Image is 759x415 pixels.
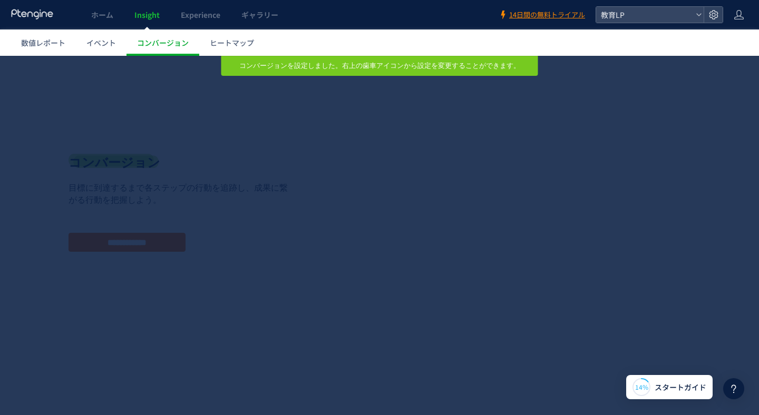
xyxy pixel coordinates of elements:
[86,37,116,48] span: イベント
[598,7,692,23] span: 教育LP
[137,37,189,48] span: コンバージョン
[91,9,113,20] span: ホーム
[181,9,220,20] span: Experience
[241,9,278,20] span: ギャラリー
[655,382,706,393] span: スタートガイド
[134,9,160,20] span: Insight
[210,37,254,48] span: ヒートマップ
[635,382,648,391] span: 14%
[499,10,585,20] a: 14日間の無料トライアル
[21,37,65,48] span: 数値レポート
[509,10,585,20] span: 14日間の無料トライアル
